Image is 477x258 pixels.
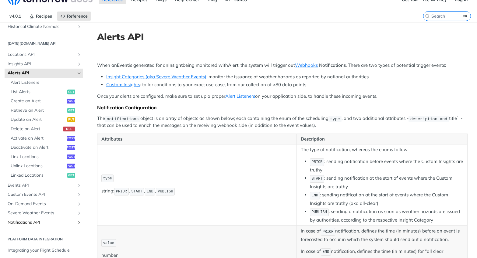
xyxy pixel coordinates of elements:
a: On-Demand EventsShow subpages for On-Demand Events [5,199,83,209]
span: PRIOR [116,189,127,194]
span: post [67,164,75,168]
span: Custom Events API [8,192,75,198]
svg: Search [425,14,430,19]
a: Create an Alertpost [8,97,83,106]
h2: Platform DATA integration [5,236,83,242]
button: Show subpages for Locations API [77,52,82,57]
strong: Insight [168,62,183,68]
button: Hide subpages for Alerts API [77,71,82,76]
a: List Alertsget [8,87,83,97]
span: post [67,154,75,159]
span: Deactivate an Alert [11,144,65,151]
a: Notifications APIShow subpages for Notifications API [5,218,83,227]
li: : sending notification at the start of events where the Custom Insights are truthy (aka all-clear) [310,191,463,207]
a: Integrating your Flight Schedule [5,246,83,255]
p: When an is generated for an being monitored with , the system will trigger out . There are two ty... [97,62,468,69]
span: Unlink Locations [11,163,65,169]
a: Locations APIShow subpages for Locations API [5,50,83,59]
span: get [67,90,75,94]
a: Linked Locationsget [8,171,83,180]
a: Alert Listeners [225,93,255,99]
div: Notification Configuration [97,104,468,110]
span: START [312,177,323,181]
a: Webhooks [295,62,318,68]
a: Deactivate an Alertpost [8,143,83,152]
p: In case of notification, defines the time (in minutes) before an event is forecasted to occur in ... [301,227,463,243]
a: Retrieve an Alertget [8,106,83,115]
button: Show subpages for Custom Events API [77,192,82,197]
span: Linked Locations [11,172,66,178]
a: Update an Alertput [8,115,83,124]
span: Activate an Alert [11,135,65,141]
a: Delete an Alertdel [8,124,83,134]
button: Show subpages for Historical Climate Normals [77,24,82,29]
span: post [67,136,75,141]
span: Reference [67,13,88,19]
button: Show subpages for Severe Weather Events [77,211,82,216]
strong: Notifications [319,62,346,68]
span: notifications [107,117,139,121]
span: PRIOR [323,230,334,234]
span: Integrating your Flight Schedule [8,247,82,253]
a: Recipes [26,12,55,21]
p: The object is an array of objects as shown below; each containing the enum of the scheduling , an... [97,115,468,129]
span: List Alerts [11,89,66,95]
a: Insights APIShow subpages for Insights API [5,59,83,69]
span: Locations API [8,52,75,58]
li: : sending notification at the start of events where the Custom Insights are truthy [310,175,463,190]
span: value [103,241,114,245]
span: Alert Listeners [11,80,82,86]
li: : sending a notification as soon as weather hazards are issued by authorities, according to the r... [310,208,463,223]
span: END [323,250,329,254]
a: Insight Categories (aka Severe Weather Events) [106,74,206,80]
span: Link Locations [11,154,65,160]
span: PRIOR [312,160,323,164]
span: PUBLISH [158,189,173,194]
strong: Event [117,62,129,68]
button: Show subpages for Notifications API [77,220,82,225]
button: Show subpages for On-Demand Events [77,202,82,206]
span: Alerts API [8,70,75,76]
span: Severe Weather Events [8,210,75,216]
button: Show subpages for Insights API [77,62,82,66]
a: Activate an Alertpost [8,134,83,143]
span: del [63,127,75,131]
p: string: , , , [101,187,293,196]
span: post [67,99,75,104]
span: Insights API [8,61,75,67]
p: Once your alerts are configured, make sure to set up a proper on your application side, to handle... [97,93,468,100]
span: get [67,108,75,113]
span: get [67,173,75,178]
span: Update an Alert [11,117,66,123]
span: Delete an Alert [11,126,61,132]
span: type [330,117,340,121]
span: PUBLISH [312,210,327,214]
a: Alert Listeners [8,78,83,87]
span: On-Demand Events [8,201,75,207]
span: post [67,145,75,150]
span: Events API [8,182,75,188]
span: Retrieve an Alert [11,107,66,114]
button: Show subpages for Events API [77,183,82,188]
a: Reference [57,12,91,21]
li: : monitor the issuance of weather hazards as reported by national authorities [106,73,468,80]
li: : tailor conditions to your exact use-case, from our collection of >80 data points [106,81,468,88]
a: Events APIShow subpages for Events API [5,181,83,190]
a: Custom Events APIShow subpages for Custom Events API [5,190,83,199]
h1: Alerts API [97,31,468,42]
a: Alerts APIHide subpages for Alerts API [5,69,83,78]
p: The type of notification, whereas the enums follow [301,146,463,153]
h2: [DATE][DOMAIN_NAME] API [5,41,83,46]
a: Unlink Locationspost [8,161,83,171]
span: v4.0.1 [6,12,24,21]
span: description and [410,117,447,121]
a: Link Locationspost [8,152,83,161]
span: END [312,193,318,198]
a: Historical Climate NormalsShow subpages for Historical Climate Normals [5,22,83,31]
span: END [147,189,153,194]
a: Custom Insights [106,82,140,87]
span: Create an Alert [11,98,65,104]
span: put [67,117,75,122]
li: : sending notification before events where the Custom Insights are truthy [310,158,463,173]
kbd: ⌘K [461,13,469,19]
